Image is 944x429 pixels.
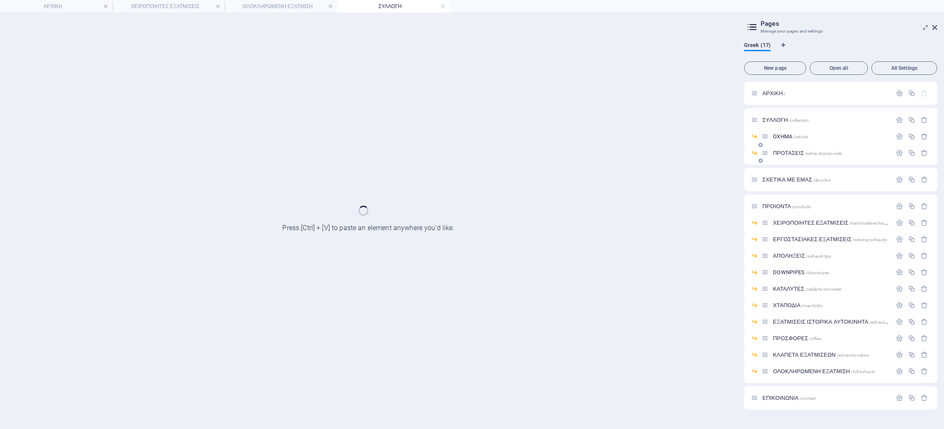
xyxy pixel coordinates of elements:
div: The startpage cannot be deleted [921,90,928,97]
div: ΧΕΙΡΟΠΟΙΗΤΕΣ ΕΞΑΤΜΙΣΕΙΣ/handmade-exhausts [770,220,892,225]
span: /downpipes [806,270,829,275]
div: Settings [896,269,903,276]
div: ΠΡΟΙΟΝΤΑ/products [760,203,892,209]
div: Duplicate [908,351,915,358]
span: /catalytic-converter [805,287,842,291]
div: Remove [921,149,928,157]
span: Click to open page [773,253,831,259]
div: Settings [896,116,903,124]
div: Settings [896,252,903,259]
div: ΣΧΕΤΙΚΑ ΜΕ ΕΜΑΣ/aboutus [760,177,892,182]
div: ΚΑΤΑΛΥΤΕΣ/catalytic-converter [770,286,892,291]
div: ΟΛΟΚΛΗΡΩΜΕΝΗ ΕΞΑΤΜΙΣΗ/full-exhaust [770,368,892,374]
div: Settings [896,285,903,292]
span: /exhausts-valves [837,353,869,357]
div: Settings [896,133,903,140]
span: ΑΡΧΙΚΗ [762,90,786,96]
span: Click to open page [773,352,869,358]
span: /full-exhaust [851,369,875,374]
span: ΣΥΛΛΟΓΗ [762,117,809,123]
div: Duplicate [908,133,915,140]
div: OXHMA/vehicle [770,134,892,139]
div: Settings [896,302,903,309]
h4: ΟΛΟΚΛΗΡΩΜΕΝΗ ΕΞΑΤΜΙΣΗ [225,2,337,11]
div: Remove [921,285,928,292]
div: Duplicate [908,176,915,183]
span: OXHMA [773,133,808,140]
div: Remove [921,302,928,309]
div: Remove [921,133,928,140]
span: Click to open page [773,286,841,292]
div: Settings [896,394,903,401]
span: / [784,91,786,96]
div: Duplicate [908,285,915,292]
div: ΧΤΑΠΟΔΙΑ/manifolds [770,302,892,308]
div: Duplicate [908,236,915,243]
div: Settings [896,203,903,210]
div: Duplicate [908,203,915,210]
span: ΣΧΕΤΙΚΑ ΜΕ ΕΜΑΣ [762,176,831,183]
span: Click to open page [773,236,887,242]
div: Settings [896,351,903,358]
span: Click to open page [773,302,822,308]
div: Remove [921,116,928,124]
div: ΣΥΛΛΟΓΗ/collection [760,117,892,123]
span: /sebring-exhausts [852,237,887,242]
span: /exhaust-proposals [805,151,843,156]
div: ΠΡΟΤΑΣΕΙΣ/exhaust-proposals [770,150,892,156]
span: Click to open page [773,150,842,156]
div: Duplicate [908,90,915,97]
div: Remove [921,252,928,259]
div: Duplicate [908,116,915,124]
div: Remove [921,335,928,342]
div: Remove [921,176,928,183]
div: Duplicate [908,219,915,226]
div: Duplicate [908,302,915,309]
div: ΕΡΓΟΣΤΑΣΙΑΚΕΣ ΕΞΑΤΜΙΣΕΙΣ/sebring-exhausts [770,236,892,242]
div: Settings [896,90,903,97]
h3: Manage your pages and settings [761,27,920,35]
div: Remove [921,351,928,358]
button: Open all [810,61,868,75]
div: Settings [896,335,903,342]
span: /contact [799,396,816,401]
span: /manifolds [802,303,822,308]
div: Duplicate [908,368,915,375]
span: /handmade-exhausts [849,221,891,225]
span: /vehicle [793,135,808,139]
div: Settings [896,368,903,375]
span: /collection [789,118,809,123]
div: ΚΛΑΠΕΤΑ ΕΞΑΤΜΙΣΕΩΝ/exhausts-valves [770,352,892,357]
span: All Settings [875,66,933,71]
h4: ΣΥΛΛΟΓΗ [337,2,450,11]
span: Click to open page [773,335,821,341]
div: Remove [921,269,928,276]
div: Remove [921,318,928,325]
span: New page [748,66,802,71]
div: ΕΠΙΚΟΙΝΩΝΙΑ/contact [760,395,892,401]
div: Remove [921,219,928,226]
div: ΑΠΟΛΗΞΕΙΣ/exhaust-tips [770,253,892,258]
span: Click to open page [773,220,890,226]
div: Settings [896,149,903,157]
div: Settings [896,236,903,243]
span: Click to open page [773,368,875,374]
div: Duplicate [908,269,915,276]
span: /offers [809,336,822,341]
span: Click to open page [773,269,829,275]
span: /products [792,204,811,209]
div: Settings [896,318,903,325]
span: /aboutus [813,178,831,182]
span: Click to open page [773,319,913,325]
div: Remove [921,368,928,375]
span: Open all [813,66,864,71]
div: Duplicate [908,252,915,259]
div: ΠΡΟΣΦΟΡΕΣ/offers [770,335,892,341]
div: Duplicate [908,335,915,342]
div: Duplicate [908,318,915,325]
h4: ΧΕΙΡΟΠΟΙΗΤΕΣ ΕΞΑΤΜΙΣΕΙΣ [112,2,225,11]
div: Remove [921,203,928,210]
span: /exhausts-historic-cars [869,320,913,324]
div: ΑΡΧΙΚΗ/ [760,91,892,96]
div: DOWNPIPES/downpipes [770,269,892,275]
